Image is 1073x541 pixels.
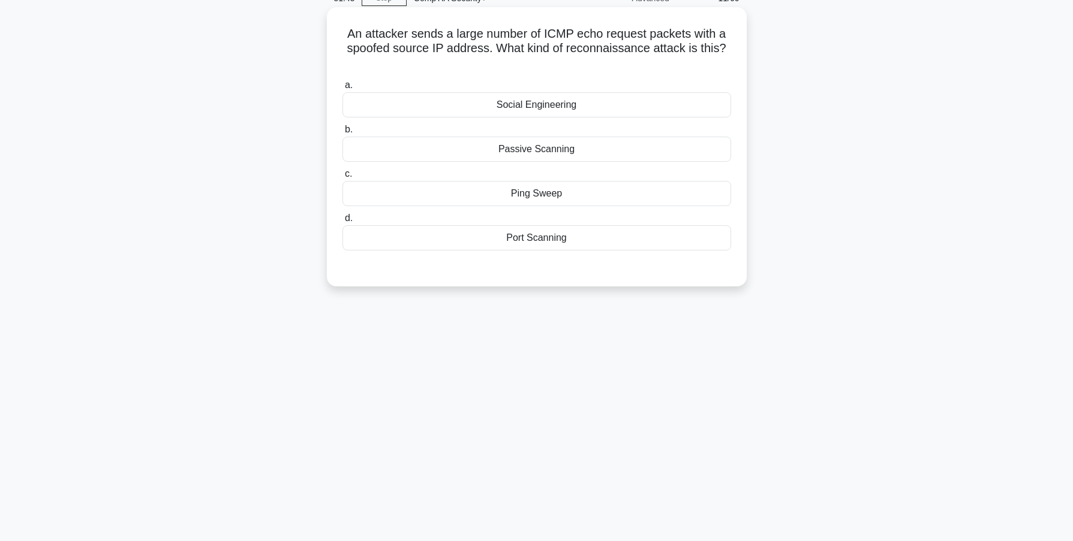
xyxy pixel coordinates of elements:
div: Port Scanning [342,225,731,250]
span: a. [345,80,353,90]
span: b. [345,124,353,134]
div: Ping Sweep [342,181,731,206]
span: d. [345,213,353,223]
div: Passive Scanning [342,137,731,162]
span: c. [345,168,352,179]
div: Social Engineering [342,92,731,117]
h5: An attacker sends a large number of ICMP echo request packets with a spoofed source IP address. W... [341,26,732,71]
